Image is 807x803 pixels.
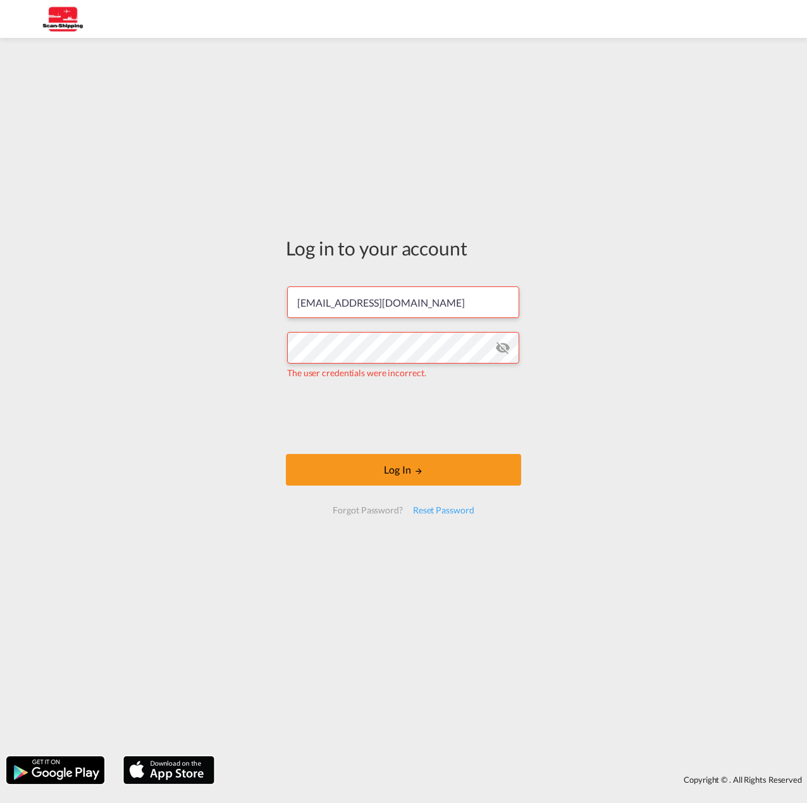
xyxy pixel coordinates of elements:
[286,454,521,486] button: LOGIN
[221,769,807,790] div: Copyright © . All Rights Reserved
[287,286,519,318] input: Enter email/phone number
[5,755,106,785] img: google.png
[307,392,500,441] iframe: reCAPTCHA
[328,499,407,522] div: Forgot Password?
[287,367,426,378] span: The user credentials were incorrect.
[19,5,104,34] img: 123b615026f311ee80dabbd30bc9e10f.jpg
[286,235,521,261] div: Log in to your account
[495,340,510,355] md-icon: icon-eye-off
[408,499,479,522] div: Reset Password
[122,755,216,785] img: apple.png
